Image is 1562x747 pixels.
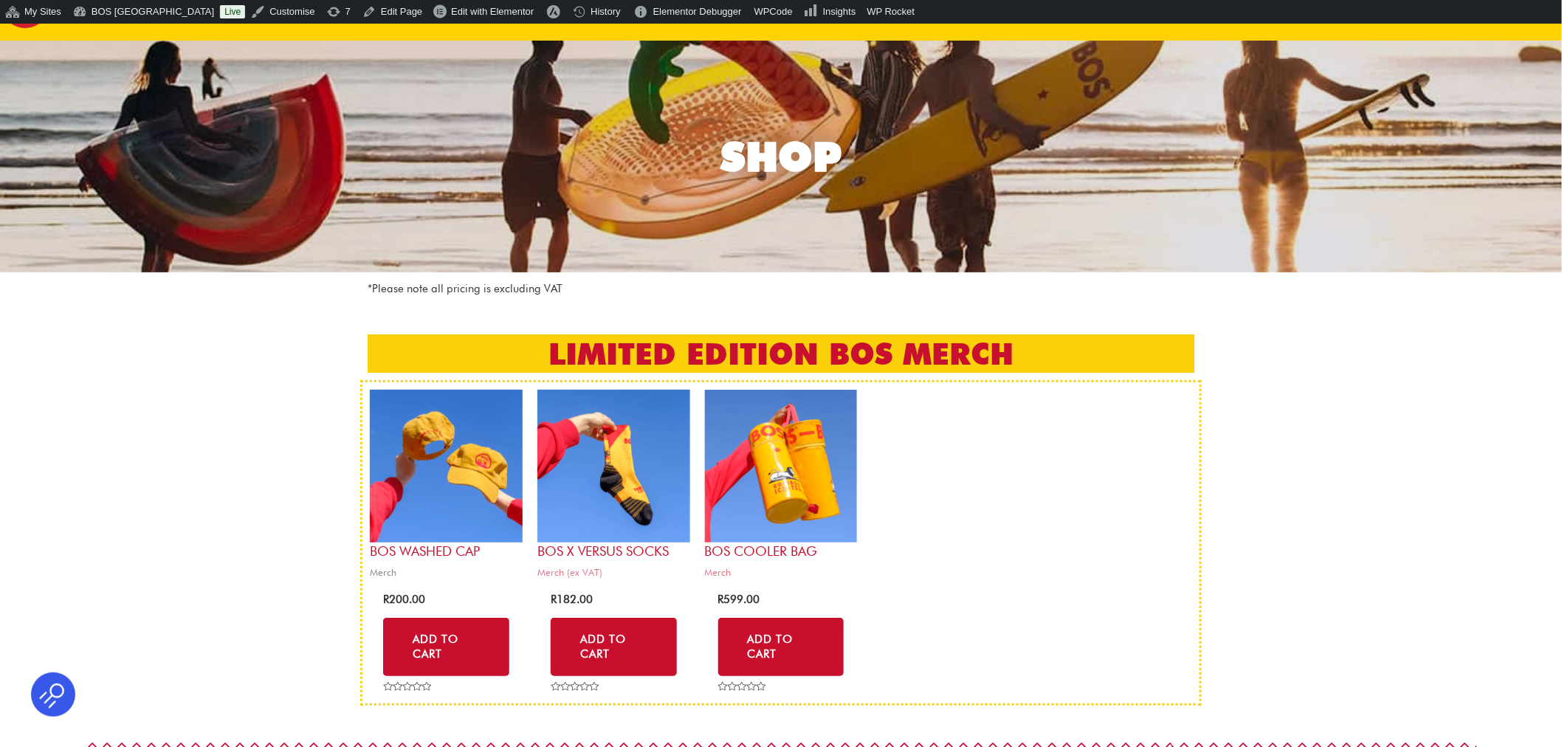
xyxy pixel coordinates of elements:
[718,593,724,606] span: R
[537,566,690,579] span: Merch (ex VAT)
[383,593,389,606] span: R
[718,593,760,606] bdi: 599.00
[370,390,523,584] a: BOS Washed CapMerch
[368,334,1194,373] h2: LIMITED EDITION BOS MERCH
[537,543,690,560] h2: BOS x Versus Socks
[451,6,534,17] span: Edit with Elementor
[220,5,245,18] a: Live
[705,543,858,560] h2: BOS Cooler bag
[551,593,593,606] bdi: 182.00
[718,618,844,676] a: Add to cart: “BOS Cooler bag”
[537,390,690,584] a: BOS x Versus SocksMerch (ex VAT)
[370,390,523,543] img: bos cap
[705,390,858,543] img: bos cooler bag
[383,618,509,676] a: Add to cart: “BOS Washed Cap”
[551,593,557,606] span: R
[720,137,842,177] div: SHOP
[370,543,523,560] h2: BOS Washed Cap
[370,566,523,579] span: Merch
[705,566,858,579] span: Merch
[551,618,677,676] a: Select options for “BOS x Versus Socks”
[537,390,690,543] img: bos x versus socks
[368,280,1194,298] p: *Please note all pricing is excluding VAT
[383,593,425,606] bdi: 200.00
[705,390,858,584] a: BOS Cooler bagMerch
